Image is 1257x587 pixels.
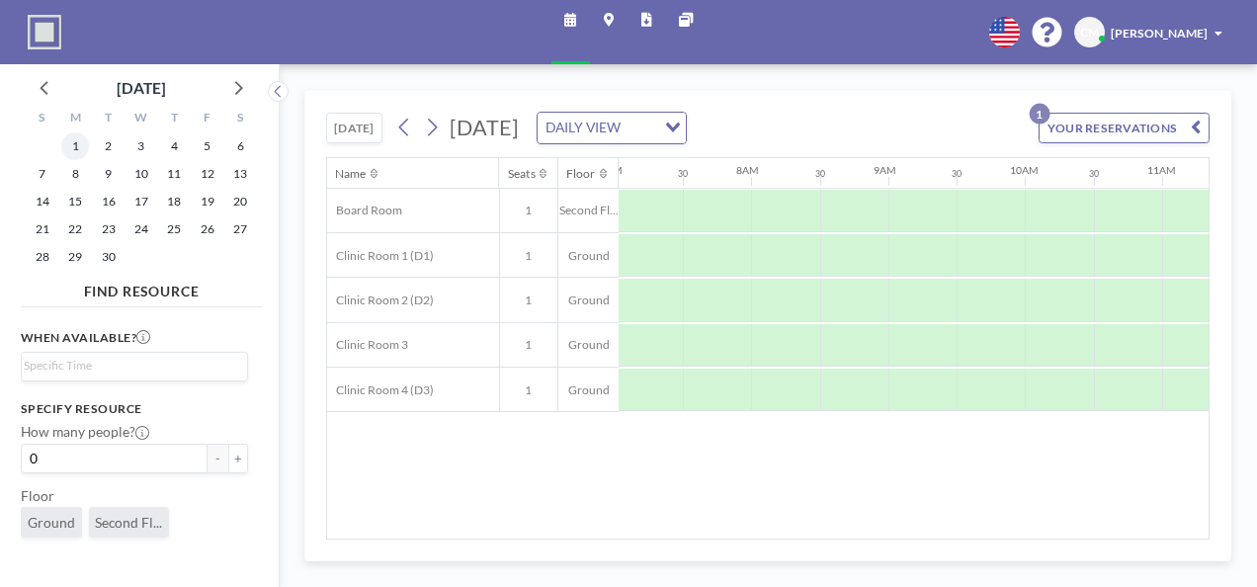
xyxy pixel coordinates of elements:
[160,215,188,243] span: Thursday, September 25, 2025
[228,444,249,472] button: +
[95,160,123,188] span: Tuesday, September 9, 2025
[24,357,237,376] input: Search for option
[28,514,75,531] span: Ground
[95,215,123,243] span: Tuesday, September 23, 2025
[95,132,123,160] span: Tuesday, September 2, 2025
[160,132,188,160] span: Thursday, September 4, 2025
[1039,113,1210,143] button: YOUR RESERVATIONS1
[736,164,759,177] div: 8AM
[226,160,254,188] span: Saturday, September 13, 2025
[194,160,221,188] span: Friday, September 12, 2025
[327,203,402,217] span: Board Room
[29,215,56,243] span: Sunday, September 21, 2025
[160,188,188,215] span: Thursday, September 18, 2025
[125,107,157,132] div: W
[194,188,221,215] span: Friday, September 19, 2025
[194,215,221,243] span: Friday, September 26, 2025
[508,166,536,181] div: Seats
[117,74,166,102] div: [DATE]
[874,164,896,177] div: 9AM
[194,132,221,160] span: Friday, September 5, 2025
[160,160,188,188] span: Thursday, September 11, 2025
[500,293,558,307] span: 1
[450,115,519,140] span: [DATE]
[538,113,686,143] div: Search for option
[61,243,89,271] span: Monday, September 29, 2025
[500,203,558,217] span: 1
[626,117,653,139] input: Search for option
[208,444,228,472] button: -
[558,248,619,263] span: Ground
[61,188,89,215] span: Monday, September 15, 2025
[678,169,688,180] div: 30
[226,215,254,243] span: Saturday, September 27, 2025
[127,215,155,243] span: Wednesday, September 24, 2025
[1080,25,1099,40] span: CM
[558,293,619,307] span: Ground
[29,160,56,188] span: Sunday, September 7, 2025
[127,132,155,160] span: Wednesday, September 3, 2025
[61,132,89,160] span: Monday, September 1, 2025
[21,401,249,416] h3: Specify resource
[1010,164,1039,177] div: 10AM
[58,107,91,132] div: M
[500,248,558,263] span: 1
[558,203,619,217] span: Second Fl...
[21,276,262,299] h4: FIND RESOURCE
[28,15,62,49] img: organization-logo
[127,188,155,215] span: Wednesday, September 17, 2025
[21,487,54,504] label: Floor
[95,514,162,531] span: Second Fl...
[21,551,49,568] label: Type
[558,337,619,352] span: Ground
[158,107,191,132] div: T
[21,423,149,440] label: How many people?
[224,107,257,132] div: S
[1089,169,1099,180] div: 30
[1147,164,1176,177] div: 11AM
[95,188,123,215] span: Tuesday, September 16, 2025
[326,113,381,143] button: [DATE]
[61,160,89,188] span: Monday, September 8, 2025
[327,382,434,397] span: Clinic Room 4 (D3)
[191,107,223,132] div: F
[327,293,434,307] span: Clinic Room 2 (D2)
[226,188,254,215] span: Saturday, September 20, 2025
[127,160,155,188] span: Wednesday, September 10, 2025
[92,107,125,132] div: T
[226,132,254,160] span: Saturday, September 6, 2025
[952,169,962,180] div: 30
[22,353,248,379] div: Search for option
[327,248,434,263] span: Clinic Room 1 (D1)
[95,243,123,271] span: Tuesday, September 30, 2025
[29,188,56,215] span: Sunday, September 14, 2025
[566,166,595,181] div: Floor
[327,337,408,352] span: Clinic Room 3
[335,166,366,181] div: Name
[815,169,825,180] div: 30
[500,382,558,397] span: 1
[542,117,624,139] span: DAILY VIEW
[1030,103,1050,124] p: 1
[1111,26,1208,41] span: [PERSON_NAME]
[558,382,619,397] span: Ground
[26,107,58,132] div: S
[29,243,56,271] span: Sunday, September 28, 2025
[500,337,558,352] span: 1
[61,215,89,243] span: Monday, September 22, 2025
